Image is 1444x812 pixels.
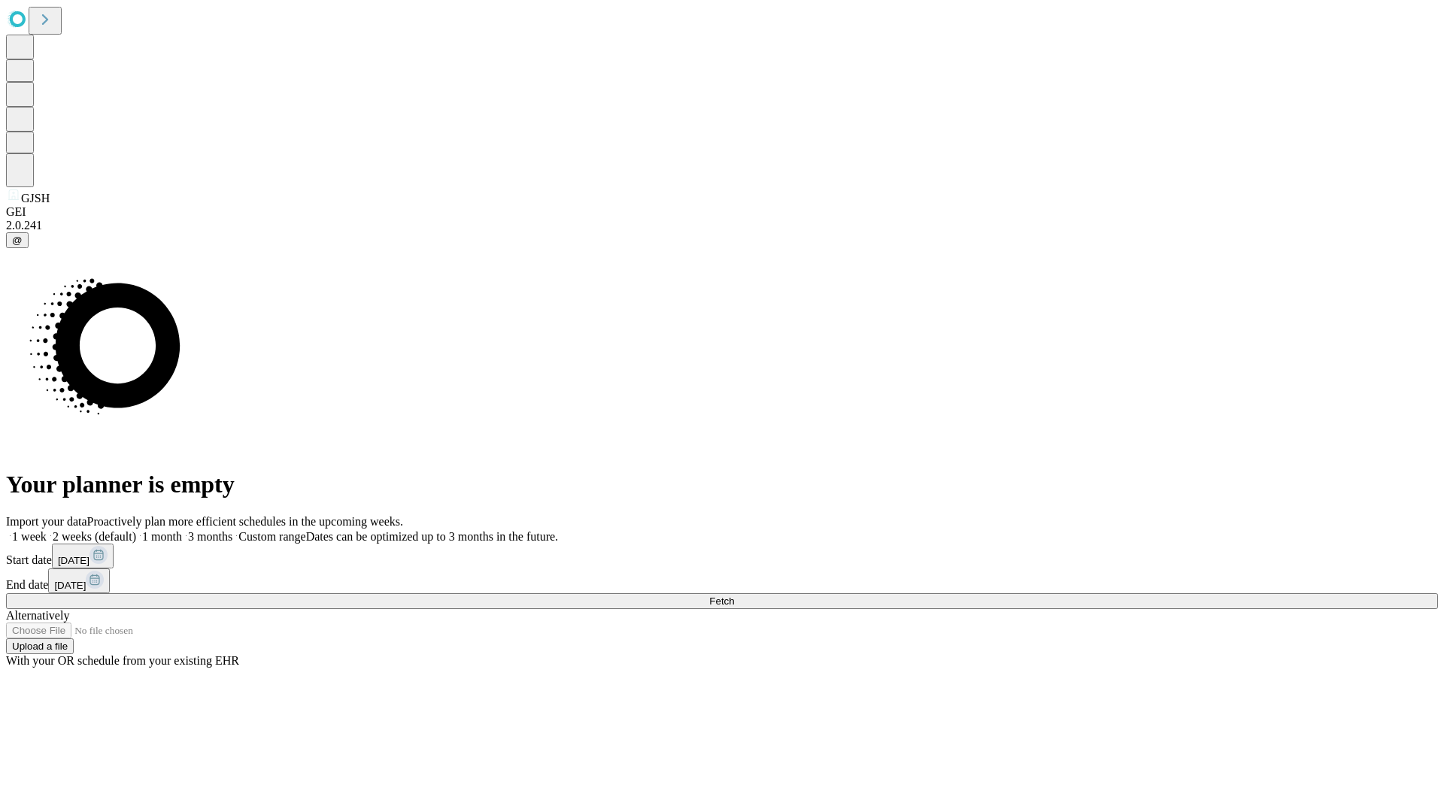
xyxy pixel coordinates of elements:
span: 2 weeks (default) [53,530,136,543]
div: GEI [6,205,1438,219]
span: Dates can be optimized up to 3 months in the future. [306,530,558,543]
span: [DATE] [58,555,89,566]
div: End date [6,568,1438,593]
button: Upload a file [6,638,74,654]
span: @ [12,235,23,246]
span: 1 week [12,530,47,543]
span: Import your data [6,515,87,528]
span: 3 months [188,530,232,543]
div: 2.0.241 [6,219,1438,232]
span: Alternatively [6,609,69,622]
div: Start date [6,544,1438,568]
span: Proactively plan more efficient schedules in the upcoming weeks. [87,515,403,528]
span: With your OR schedule from your existing EHR [6,654,239,667]
span: 1 month [142,530,182,543]
h1: Your planner is empty [6,471,1438,498]
span: Fetch [709,595,734,607]
span: [DATE] [54,580,86,591]
button: @ [6,232,29,248]
button: [DATE] [52,544,114,568]
button: Fetch [6,593,1438,609]
span: GJSH [21,192,50,205]
span: Custom range [238,530,305,543]
button: [DATE] [48,568,110,593]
